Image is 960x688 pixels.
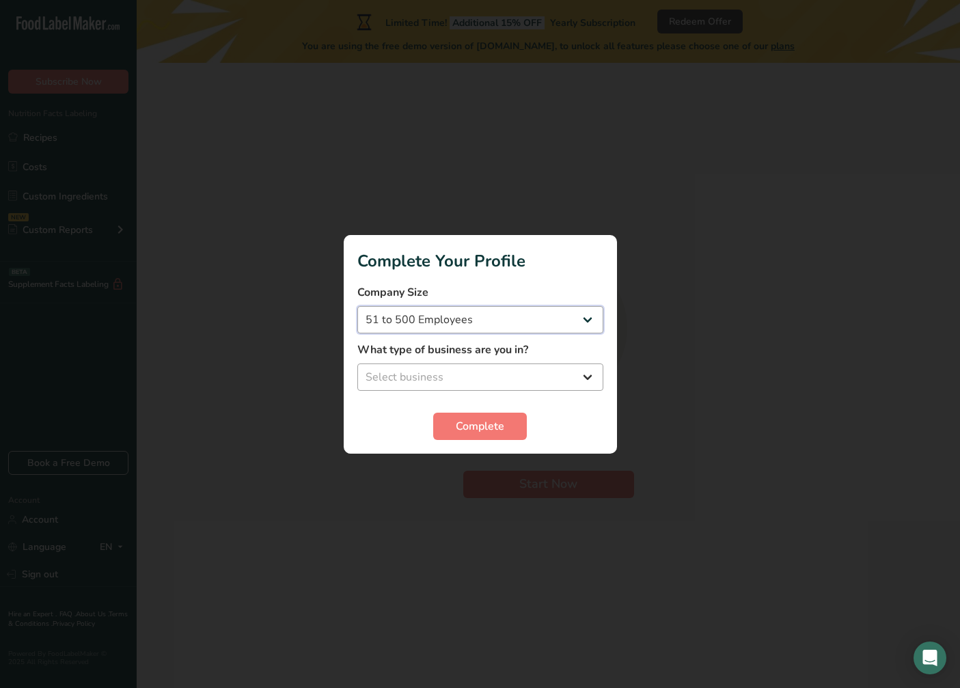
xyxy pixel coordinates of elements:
[357,249,603,273] h1: Complete Your Profile
[433,413,527,440] button: Complete
[456,418,504,435] span: Complete
[357,342,603,358] label: What type of business are you in?
[357,284,603,301] label: Company Size
[914,642,946,674] div: Open Intercom Messenger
